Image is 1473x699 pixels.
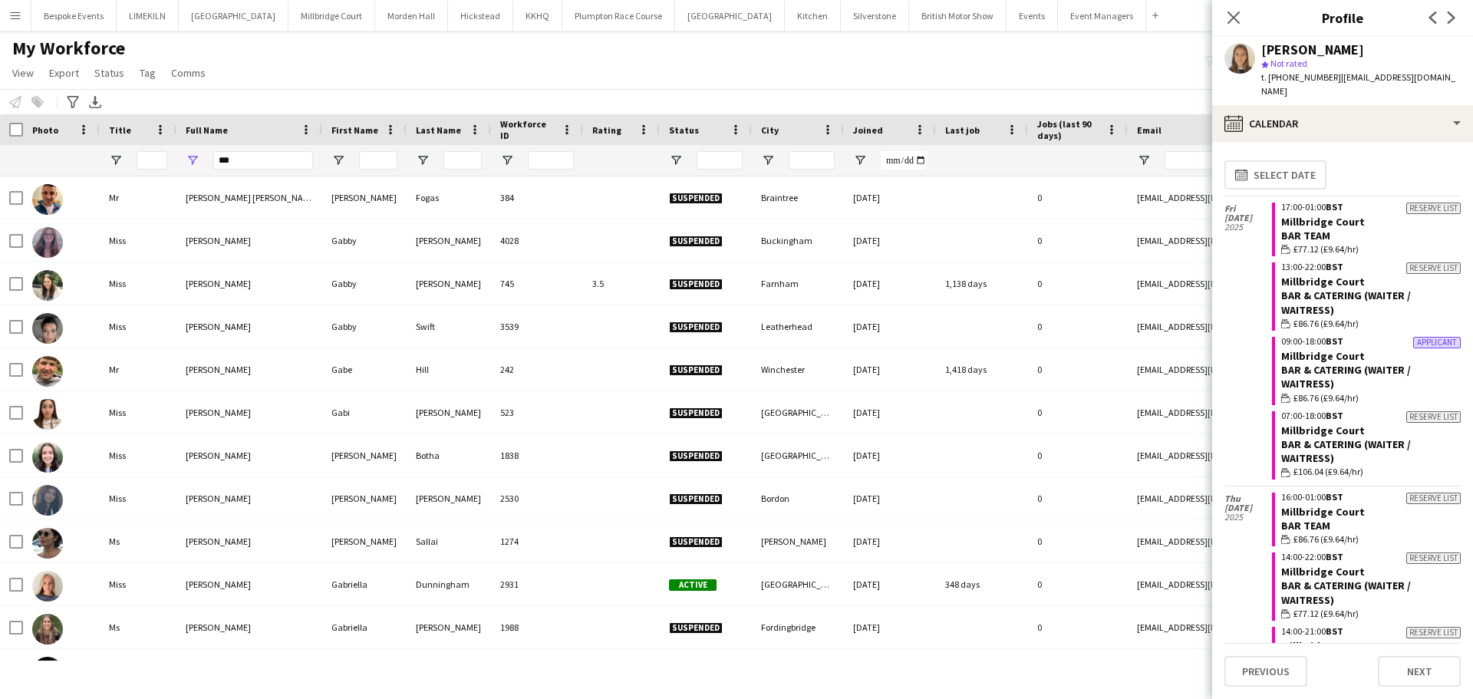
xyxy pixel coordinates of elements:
div: Mr [100,348,176,391]
a: Millbridge Court [1281,565,1365,579]
span: BST [1326,335,1343,347]
span: Full Name [186,124,228,136]
div: [GEOGRAPHIC_DATA] [752,434,844,476]
button: Open Filter Menu [761,153,775,167]
div: 0 [1028,606,1128,648]
span: [PERSON_NAME] [186,278,251,289]
div: [DATE] [844,391,936,434]
div: 2530 [491,477,583,519]
div: 14:00-21:00 [1281,627,1461,636]
span: Not rated [1270,58,1307,69]
a: Millbridge Court [1281,505,1365,519]
span: Suspended [669,536,723,548]
div: Fordingbridge [752,606,844,648]
div: [PERSON_NAME] [407,606,491,648]
span: [PERSON_NAME] [186,450,251,461]
div: Ms [100,606,176,648]
div: 4028 [491,219,583,262]
app-action-btn: Export XLSX [86,93,104,111]
span: Active [669,579,717,591]
span: £77.12 (£9.64/hr) [1293,242,1359,256]
img: Gabby Hibberd [32,270,63,301]
input: Last Name Filter Input [443,151,482,170]
button: Previous [1224,656,1307,687]
div: Applicant [1413,337,1461,348]
div: 0 [1028,520,1128,562]
span: | [EMAIL_ADDRESS][DOMAIN_NAME] [1261,71,1455,97]
div: [PERSON_NAME] [752,520,844,562]
span: Photo [32,124,58,136]
div: Dunningham [407,563,491,605]
span: Workforce ID [500,118,555,141]
input: Workforce ID Filter Input [528,151,574,170]
div: Gabriella [322,649,407,691]
span: [PERSON_NAME] [186,579,251,590]
div: 16:00-01:00 [1281,493,1461,502]
img: Gabriella Dunningham [32,571,63,602]
div: Miss [100,219,176,262]
span: Last Name [416,124,461,136]
h3: Profile [1212,8,1473,28]
div: 13:00-22:00 [1281,262,1461,272]
div: [EMAIL_ADDRESS][DOMAIN_NAME] [1128,262,1435,305]
span: Rating [592,124,621,136]
div: 0 [1028,434,1128,476]
div: Miss [100,262,176,305]
span: [DATE] [1224,213,1272,223]
span: Fri [1224,204,1272,213]
div: 384 [491,176,583,219]
a: Millbridge Court [1281,349,1365,363]
div: Fogas [407,176,491,219]
img: Gabriela Gomes [32,485,63,516]
span: BST [1326,261,1343,272]
button: LIMEKILN [117,1,179,31]
span: Suspended [669,493,723,505]
div: [EMAIL_ADDRESS][PERSON_NAME][PERSON_NAME][DOMAIN_NAME] [1128,649,1435,691]
span: Tag [140,66,156,80]
img: Gabby Swift [32,313,63,344]
div: 09:00-18:00 [1281,337,1461,346]
button: Bespoke Events [31,1,117,31]
div: [GEOGRAPHIC_DATA] [752,391,844,434]
button: Millbridge Court [288,1,375,31]
span: [PERSON_NAME] [186,235,251,246]
div: Reserve list [1406,552,1461,564]
div: [DATE] [844,649,936,691]
div: [EMAIL_ADDRESS][DOMAIN_NAME] [1128,434,1435,476]
span: £86.76 (£9.64/hr) [1293,532,1359,546]
span: Suspended [669,407,723,419]
img: Gabi Kaplan [32,399,63,430]
div: Miss [100,477,176,519]
div: Ms [100,520,176,562]
div: Saxon [407,649,491,691]
span: [PERSON_NAME] [186,364,251,375]
img: Andrei Gabriel Fogas [32,184,63,215]
span: t. [PHONE_NUMBER] [1261,71,1341,83]
span: Suspended [669,321,723,333]
button: KKHQ [513,1,562,31]
button: British Motor Show [909,1,1007,31]
span: Last job [945,124,980,136]
div: [DATE] [844,477,936,519]
button: Plumpton Race Course [562,1,675,31]
span: £77.12 (£9.64/hr) [1293,607,1359,621]
button: Open Filter Menu [853,153,867,167]
button: Events [1007,1,1058,31]
div: Swift [407,305,491,348]
span: 2025 [1224,223,1272,232]
button: Open Filter Menu [416,153,430,167]
div: [GEOGRAPHIC_DATA], [GEOGRAPHIC_DATA] [752,563,844,605]
span: BST [1326,551,1343,562]
span: Suspended [669,279,723,290]
div: Bar & Catering (Waiter / waitress) [1281,289,1461,316]
span: [PERSON_NAME] [186,407,251,418]
button: Open Filter Menu [331,153,345,167]
div: Farnham [752,262,844,305]
button: Select date [1224,160,1326,190]
a: View [6,63,40,83]
div: [EMAIL_ADDRESS][DOMAIN_NAME] [1128,563,1435,605]
div: [DATE] [844,434,936,476]
div: [DATE] [844,219,936,262]
div: Bar & Catering (Waiter / waitress) [1281,363,1461,391]
a: Millbridge Court [1281,639,1365,653]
